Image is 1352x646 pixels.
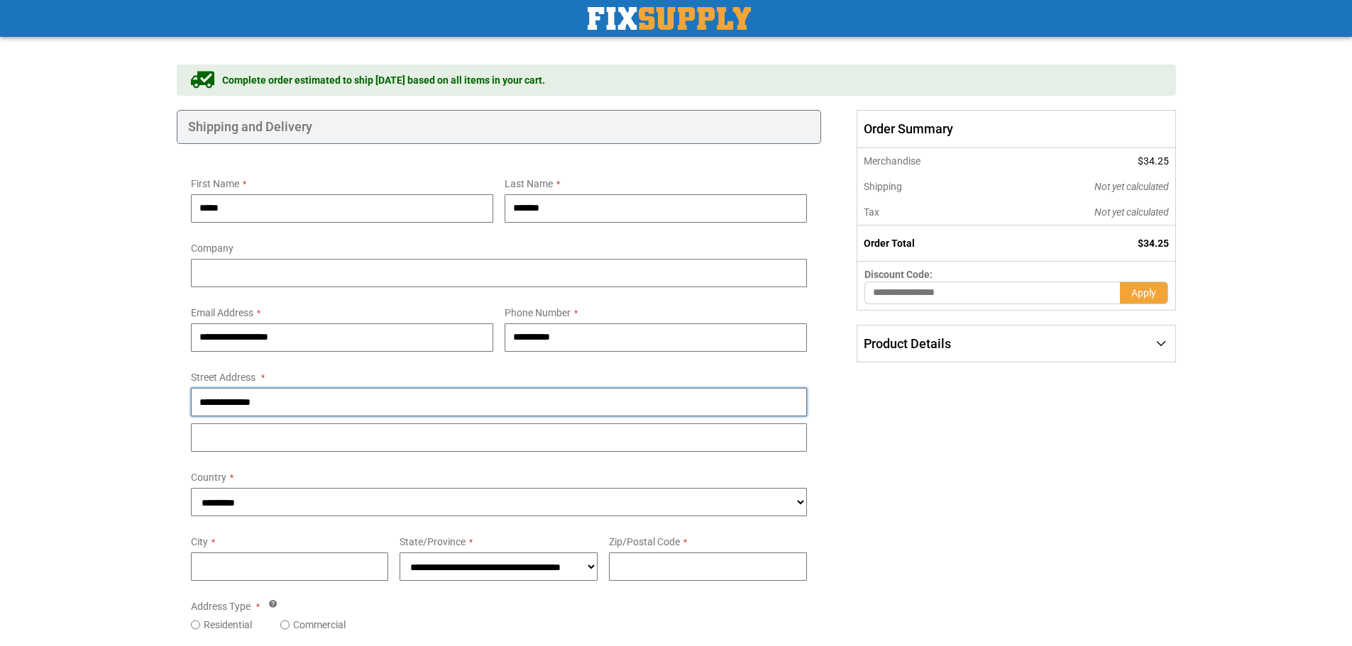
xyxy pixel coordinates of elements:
[857,148,999,174] th: Merchandise
[609,536,680,547] span: Zip/Postal Code
[400,536,466,547] span: State/Province
[293,618,346,632] label: Commercial
[857,110,1175,148] span: Order Summary
[588,7,751,30] img: Fix Industrial Supply
[191,243,233,254] span: Company
[864,336,951,351] span: Product Details
[204,618,252,632] label: Residential
[1094,206,1169,218] span: Not yet calculated
[191,536,208,547] span: City
[191,307,253,318] span: Email Address
[191,178,239,189] span: First Name
[864,238,915,249] strong: Order Total
[177,110,822,144] div: Shipping and Delivery
[1138,238,1169,249] span: $34.25
[864,269,933,280] span: Discount Code:
[505,307,571,318] span: Phone Number
[191,372,255,383] span: Street Address
[505,178,553,189] span: Last Name
[191,472,226,483] span: Country
[1094,181,1169,192] span: Not yet calculated
[1120,282,1168,304] button: Apply
[191,601,251,612] span: Address Type
[864,181,902,192] span: Shipping
[1138,155,1169,167] span: $34.25
[588,7,751,30] a: store logo
[1131,287,1156,299] span: Apply
[222,73,545,87] span: Complete order estimated to ship [DATE] based on all items in your cart.
[857,199,999,225] th: Tax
